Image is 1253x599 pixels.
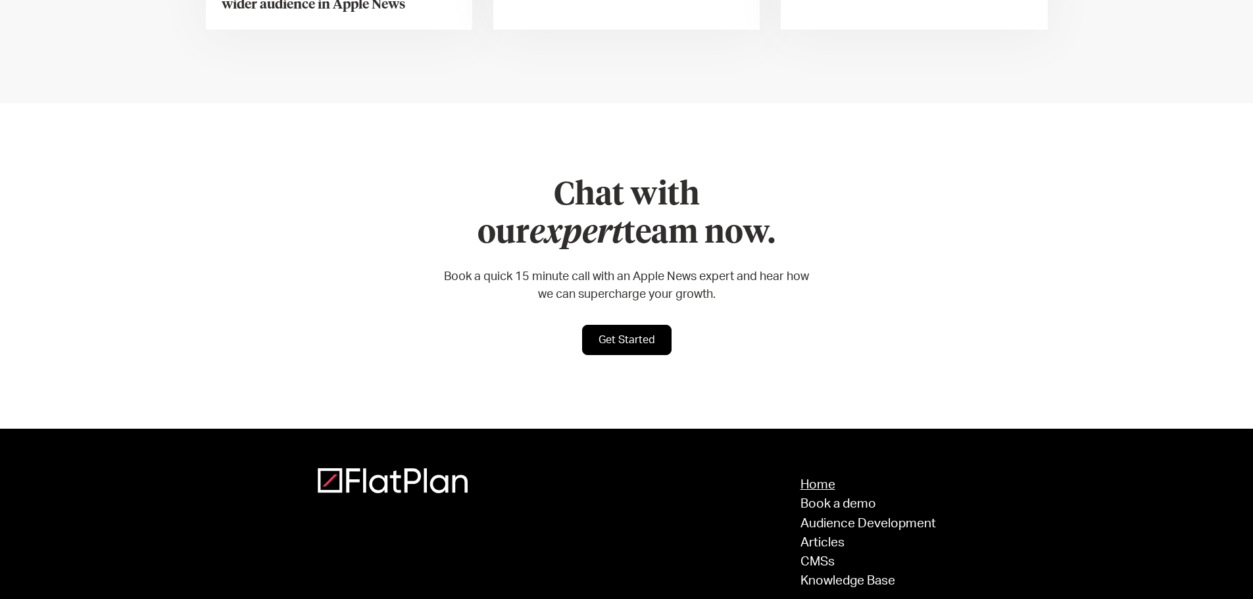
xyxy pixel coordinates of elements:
[800,517,936,530] a: Audience Development
[800,498,936,510] a: Book a demo
[800,537,936,549] a: Articles
[800,479,936,491] a: Home
[582,325,672,355] a: Get Started
[529,218,624,249] em: expert
[800,556,936,568] a: CMSs
[800,575,936,587] a: Knowledge Base
[443,177,811,252] h2: Chat with our team now.
[443,268,811,304] p: Book a quick 15 minute call with an Apple News expert and hear how we can supercharge your growth.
